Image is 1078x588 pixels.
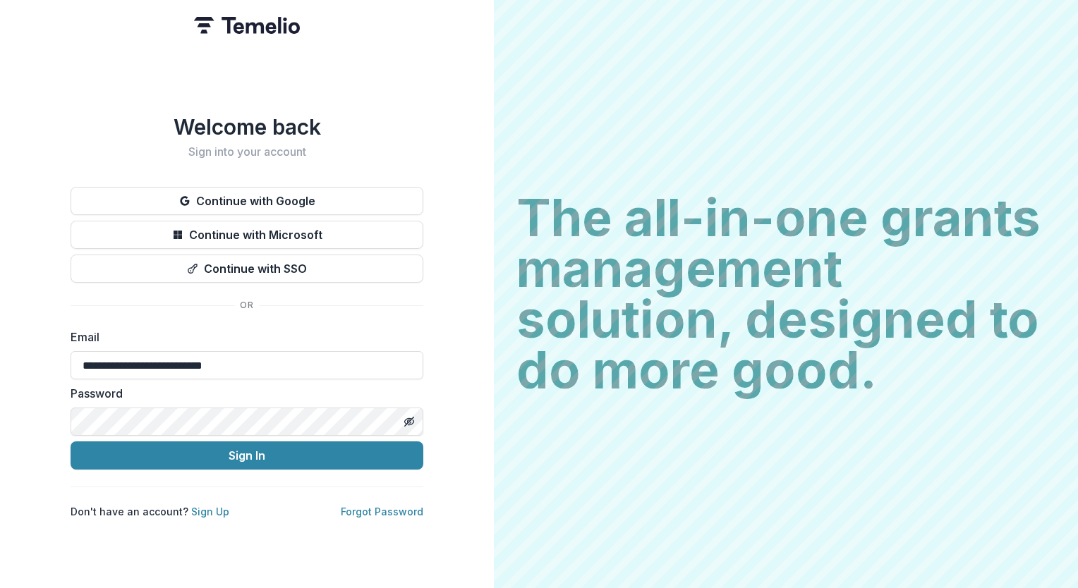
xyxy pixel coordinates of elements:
[71,385,415,402] label: Password
[71,504,229,519] p: Don't have an account?
[71,114,423,140] h1: Welcome back
[71,221,423,249] button: Continue with Microsoft
[71,329,415,345] label: Email
[194,17,300,34] img: Temelio
[191,506,229,517] a: Sign Up
[71,187,423,215] button: Continue with Google
[398,410,420,433] button: Toggle password visibility
[341,506,423,517] a: Forgot Password
[71,255,423,283] button: Continue with SSO
[71,145,423,159] h2: Sign into your account
[71,441,423,470] button: Sign In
